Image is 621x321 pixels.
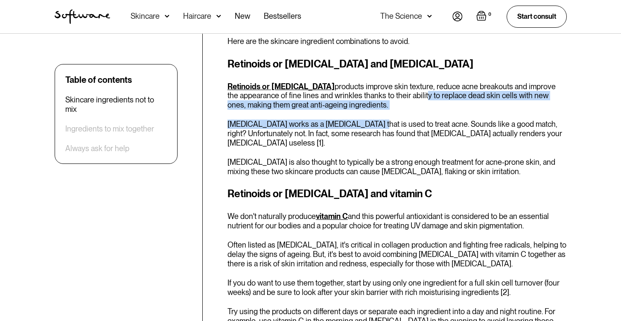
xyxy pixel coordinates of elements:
[227,82,335,91] a: Retinoids or [MEDICAL_DATA]
[65,124,154,134] a: Ingredients to mix together
[65,95,167,114] a: Skincare ingredients not to mix
[165,12,169,20] img: arrow down
[476,11,493,23] a: Open empty cart
[227,120,567,147] p: [MEDICAL_DATA] works as a [MEDICAL_DATA] that is used to treat acne. Sounds like a good match, ri...
[227,158,567,176] p: [MEDICAL_DATA] is also thought to typically be a strong enough treatment for acne-prone skin, and...
[55,9,110,24] a: home
[227,240,567,268] p: Often listed as [MEDICAL_DATA], it's critical in collagen production and fighting free radicals, ...
[65,75,132,85] div: Table of contents
[380,12,422,20] div: The Science
[227,37,567,46] p: Here are the skincare ingredient combinations to avoid.
[216,12,221,20] img: arrow down
[55,9,110,24] img: Software Logo
[65,144,129,153] a: Always ask for help
[131,12,160,20] div: Skincare
[227,212,567,230] p: We don't naturally produce and this powerful antioxidant is considered to be an essential nutrien...
[227,278,567,297] p: If you do want to use them together, start by using only one ingredient for a full skin cell turn...
[227,56,567,72] h3: Retinoids or [MEDICAL_DATA] and [MEDICAL_DATA]
[487,11,493,18] div: 0
[227,82,567,110] p: products improve skin texture, reduce acne breakouts and improve the appearance of fine lines and...
[183,12,211,20] div: Haircare
[427,12,432,20] img: arrow down
[316,212,348,221] a: vitamin C
[227,186,567,201] h3: Retinoids or [MEDICAL_DATA] and vitamin C
[507,6,567,27] a: Start consult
